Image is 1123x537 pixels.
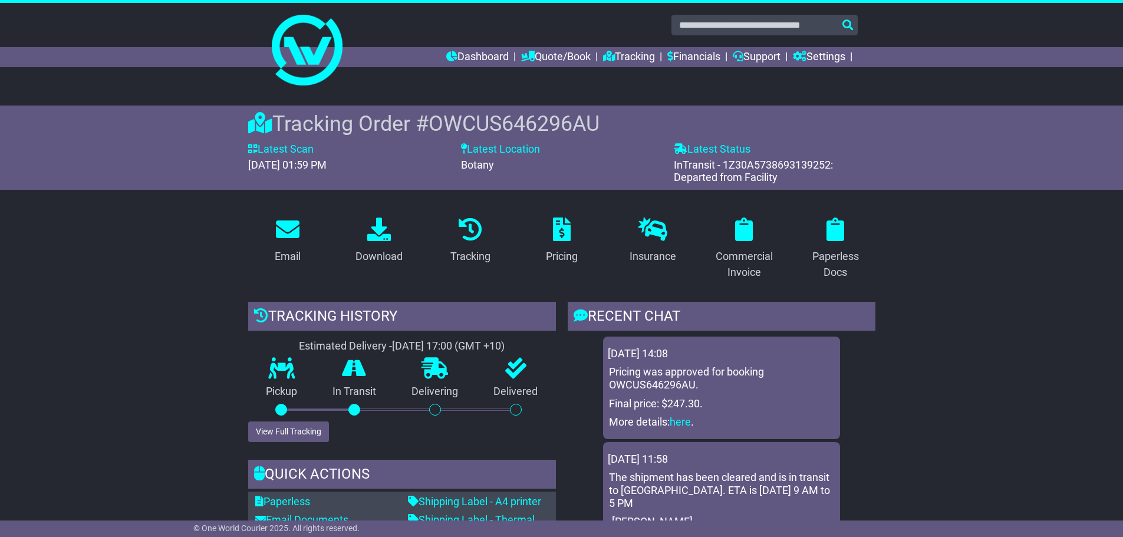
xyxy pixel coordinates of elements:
[255,513,348,526] a: Email Documents
[461,143,540,156] label: Latest Location
[348,213,410,268] a: Download
[609,515,834,528] p: -[PERSON_NAME]
[704,213,784,284] a: Commercial Invoice
[630,248,676,264] div: Insurance
[394,385,476,398] p: Delivering
[248,385,315,398] p: Pickup
[568,302,875,334] div: RECENT CHAT
[255,495,310,508] a: Paperless
[267,213,308,268] a: Email
[674,159,833,184] span: InTransit - 1Z30A5738693139252: Departed from Facility
[392,340,505,352] div: [DATE] 17:00 (GMT +10)
[622,213,684,268] a: Insurance
[667,47,720,67] a: Financials
[609,397,834,410] p: Final price: $247.30.
[248,111,875,137] div: Tracking Order #
[733,47,780,67] a: Support
[443,213,498,268] a: Tracking
[450,248,490,264] div: Tracking
[603,47,655,67] a: Tracking
[476,385,555,398] p: Delivered
[429,111,600,136] span: OWCUS646296AU
[193,523,360,533] span: © One World Courier 2025. All rights reserved.
[609,365,834,391] p: Pricing was approved for booking OWCUS646296AU.
[670,416,691,428] a: here
[803,248,868,280] div: Paperless Docs
[248,460,556,492] div: Quick Actions
[608,347,835,360] div: [DATE] 14:08
[793,47,845,67] a: Settings
[674,143,750,156] label: Latest Status
[712,248,776,280] div: Commercial Invoice
[446,47,509,67] a: Dashboard
[461,159,494,171] span: Botany
[608,453,835,466] div: [DATE] 11:58
[538,213,585,268] a: Pricing
[248,143,314,156] label: Latest Scan
[408,495,541,508] a: Shipping Label - A4 printer
[315,385,394,398] p: In Transit
[521,47,591,67] a: Quote/Book
[275,248,301,264] div: Email
[248,340,556,352] div: Estimated Delivery -
[248,302,556,334] div: Tracking history
[248,159,327,171] span: [DATE] 01:59 PM
[546,248,578,264] div: Pricing
[609,471,834,509] p: The shipment has been cleared and is in transit to [GEOGRAPHIC_DATA]. ETA is [DATE] 9 AM to 5 PM
[355,248,403,264] div: Download
[248,421,329,442] button: View Full Tracking
[609,416,834,429] p: More details: .
[796,213,875,284] a: Paperless Docs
